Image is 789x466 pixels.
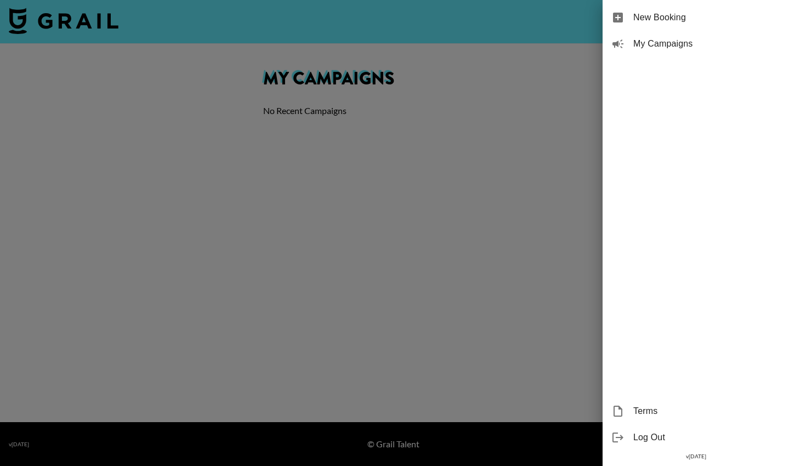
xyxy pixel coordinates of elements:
div: Log Out [603,424,789,451]
span: Terms [633,405,780,418]
div: My Campaigns [603,31,789,57]
div: Terms [603,398,789,424]
span: My Campaigns [633,37,780,50]
div: v [DATE] [603,451,789,462]
div: New Booking [603,4,789,31]
span: New Booking [633,11,780,24]
span: Log Out [633,431,780,444]
iframe: Drift Widget Chat Controller [734,411,776,453]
